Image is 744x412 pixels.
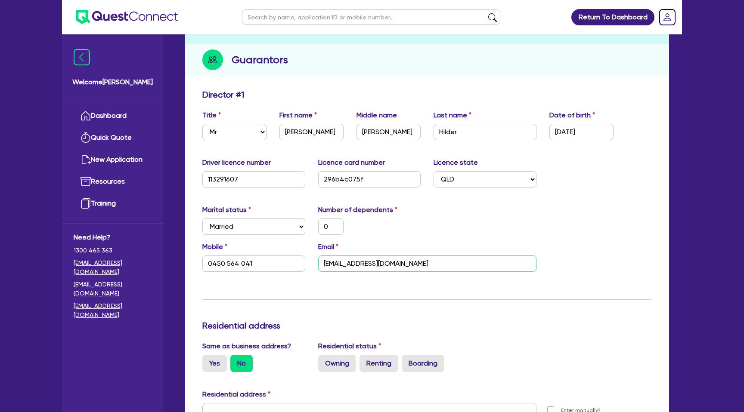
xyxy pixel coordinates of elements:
img: quest-connect-logo-blue [76,10,178,24]
label: Number of dependents [318,205,397,215]
label: Marital status [202,205,251,215]
span: Need Help? [74,232,152,243]
span: Welcome [PERSON_NAME] [72,77,153,87]
label: Owning [318,355,356,372]
h3: Director # 1 [202,89,244,100]
a: Quick Quote [74,127,152,149]
label: Yes [202,355,227,372]
label: Driver licence number [202,157,271,168]
label: Boarding [402,355,444,372]
label: Renting [360,355,398,372]
label: Licence state [434,157,478,168]
a: [EMAIL_ADDRESS][DOMAIN_NAME] [74,258,152,277]
a: Dropdown toggle [656,6,679,28]
a: Resources [74,171,152,193]
label: First name [279,110,317,120]
label: Residential status [318,341,381,351]
img: icon-menu-close [74,49,90,65]
input: DD / MM / YYYY [549,124,614,140]
a: [EMAIL_ADDRESS][DOMAIN_NAME] [74,280,152,298]
label: Email [318,242,338,252]
a: New Application [74,149,152,171]
span: 1300 465 363 [74,246,152,255]
img: training [81,198,91,209]
label: Licence card number [318,157,385,168]
a: Dashboard [74,105,152,127]
img: step-icon [202,49,223,70]
label: Middle name [356,110,397,120]
a: Training [74,193,152,215]
label: Mobile [202,242,227,252]
label: Title [202,110,221,120]
input: Search by name, application ID or mobile number... [242,9,500,25]
a: Return To Dashboard [571,9,654,25]
a: [EMAIL_ADDRESS][DOMAIN_NAME] [74,301,152,320]
label: Same as business address? [202,341,291,351]
h3: Residential address [202,320,652,331]
label: Last name [434,110,471,120]
label: Residential address [202,389,270,400]
img: quick-quote [81,132,91,143]
img: new-application [81,154,91,165]
h2: Guarantors [232,52,288,68]
label: No [230,355,253,372]
img: resources [81,176,91,187]
label: Date of birth [549,110,595,120]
